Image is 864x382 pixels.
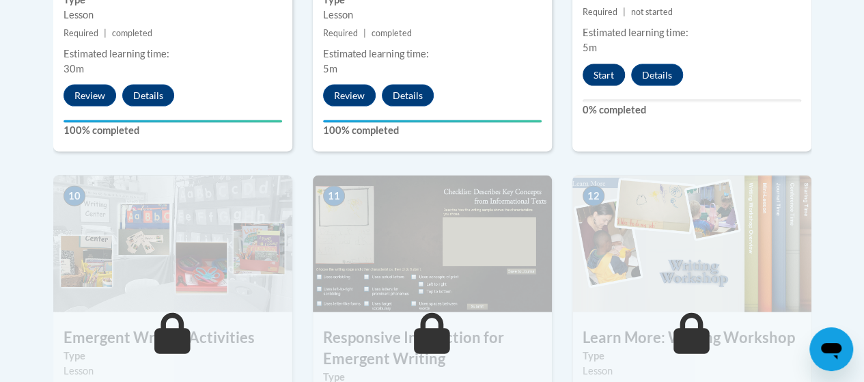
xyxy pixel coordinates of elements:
[313,327,552,370] h3: Responsive Instruction for Emergent Writing
[583,42,597,53] span: 5m
[323,85,376,107] button: Review
[323,63,337,74] span: 5m
[583,186,604,206] span: 12
[323,186,345,206] span: 11
[53,327,292,349] h3: Emergent Writing Activities
[323,28,358,38] span: Required
[64,349,282,364] label: Type
[583,64,625,86] button: Start
[583,364,801,379] div: Lesson
[809,327,853,371] iframe: Button to launch messaging window
[64,123,282,138] label: 100% completed
[64,8,282,23] div: Lesson
[631,7,673,17] span: not started
[583,7,617,17] span: Required
[104,28,107,38] span: |
[572,176,811,312] img: Course Image
[53,176,292,312] img: Course Image
[382,85,434,107] button: Details
[64,186,85,206] span: 10
[583,25,801,40] div: Estimated learning time:
[64,85,116,107] button: Review
[583,349,801,364] label: Type
[363,28,366,38] span: |
[313,176,552,312] img: Course Image
[372,28,412,38] span: completed
[112,28,152,38] span: completed
[122,85,174,107] button: Details
[631,64,683,86] button: Details
[64,364,282,379] div: Lesson
[323,120,542,123] div: Your progress
[323,46,542,62] div: Estimated learning time:
[64,120,282,123] div: Your progress
[583,103,801,118] label: 0% completed
[323,123,542,138] label: 100% completed
[572,327,811,349] h3: Learn More: Writing Workshop
[64,28,98,38] span: Required
[323,8,542,23] div: Lesson
[64,46,282,62] div: Estimated learning time:
[64,63,84,74] span: 30m
[623,7,626,17] span: |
